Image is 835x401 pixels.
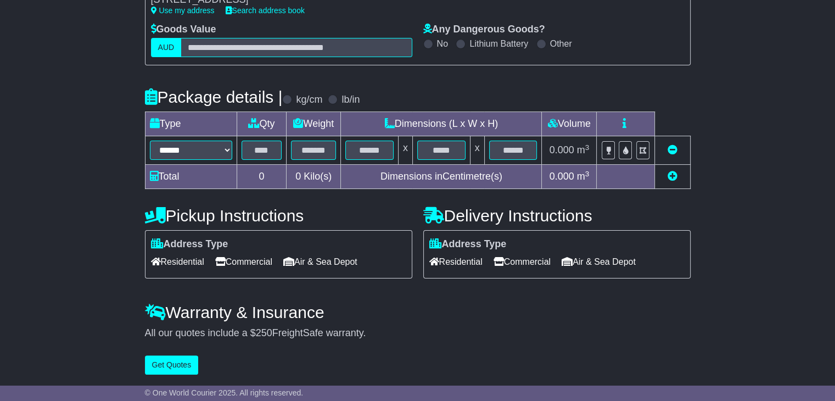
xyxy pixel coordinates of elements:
td: Weight [287,112,341,136]
td: x [398,136,412,165]
td: x [470,136,484,165]
label: No [437,38,448,49]
td: Volume [542,112,597,136]
td: Kilo(s) [287,165,341,189]
span: m [577,144,590,155]
span: 0.000 [550,171,574,182]
span: Residential [429,253,483,270]
a: Search address book [226,6,305,15]
span: Air & Sea Depot [562,253,636,270]
div: All our quotes include a $ FreightSafe warranty. [145,327,691,339]
span: m [577,171,590,182]
label: lb/in [341,94,360,106]
label: Lithium Battery [469,38,528,49]
span: 0.000 [550,144,574,155]
label: AUD [151,38,182,57]
label: Address Type [151,238,228,250]
h4: Delivery Instructions [423,207,691,225]
td: Dimensions in Centimetre(s) [341,165,542,189]
td: Qty [237,112,287,136]
h4: Package details | [145,88,283,106]
label: Address Type [429,238,507,250]
span: © One World Courier 2025. All rights reserved. [145,388,304,397]
span: Commercial [215,253,272,270]
td: Dimensions (L x W x H) [341,112,542,136]
td: 0 [237,165,287,189]
td: Total [145,165,237,189]
sup: 3 [585,143,590,152]
label: kg/cm [296,94,322,106]
h4: Pickup Instructions [145,207,412,225]
button: Get Quotes [145,355,199,375]
span: Commercial [494,253,551,270]
h4: Warranty & Insurance [145,303,691,321]
sup: 3 [585,170,590,178]
a: Use my address [151,6,215,15]
span: Residential [151,253,204,270]
label: Other [550,38,572,49]
a: Add new item [668,171,677,182]
span: 0 [295,171,301,182]
span: 250 [256,327,272,338]
span: Air & Sea Depot [283,253,357,270]
td: Type [145,112,237,136]
label: Any Dangerous Goods? [423,24,545,36]
a: Remove this item [668,144,677,155]
label: Goods Value [151,24,216,36]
